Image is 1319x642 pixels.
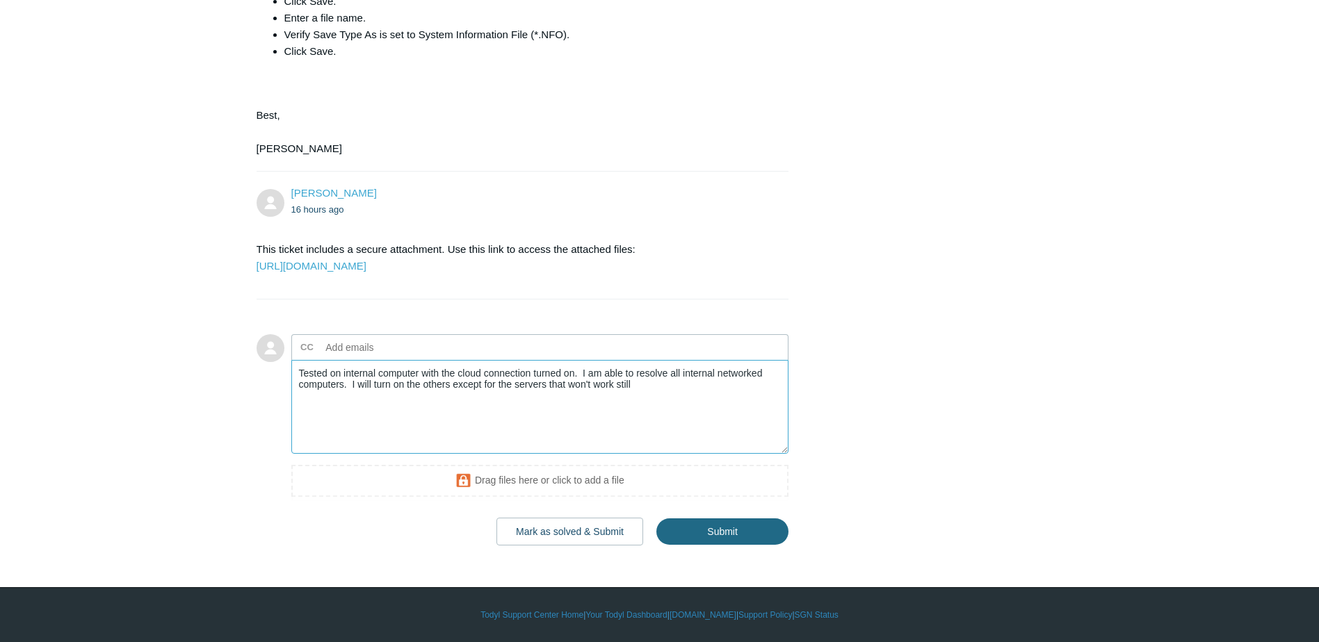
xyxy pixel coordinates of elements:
input: Add emails [321,337,470,358]
button: Mark as solved & Submit [496,518,643,545]
a: [PERSON_NAME] [291,187,377,199]
input: Submit [656,518,788,545]
li: Verify Save Type As is set to System Information File (*.NFO). [284,26,775,43]
textarea: Add your reply [291,360,789,454]
a: Your Todyl Dashboard [585,609,667,621]
a: [DOMAIN_NAME] [670,609,736,621]
div: | | | | [257,609,1063,621]
a: [URL][DOMAIN_NAME] [257,260,366,272]
a: Support Policy [738,609,792,621]
li: Enter a file name. [284,10,775,26]
time: 09/02/2025, 15:56 [291,204,344,215]
span: Jeff Sherwood [291,187,377,199]
a: Todyl Support Center Home [480,609,583,621]
label: CC [300,337,314,358]
p: This ticket includes a secure attachment. Use this link to access the attached files: [257,241,775,274]
li: Click Save. [284,43,775,60]
a: SGN Status [795,609,839,621]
